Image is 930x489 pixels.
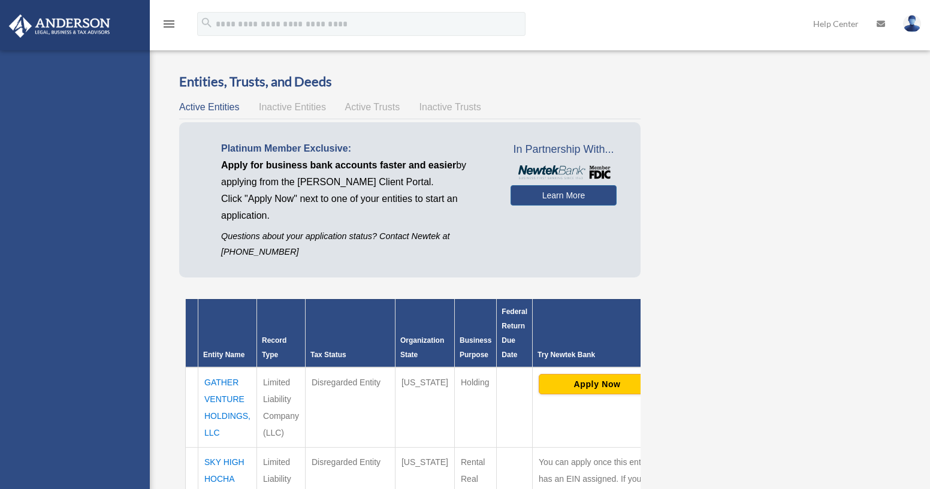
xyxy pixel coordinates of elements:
td: [US_STATE] [395,367,454,448]
span: Inactive Entities [259,102,326,112]
p: Click "Apply Now" next to one of your entities to start an application. [221,191,493,224]
span: Inactive Trusts [419,102,481,112]
th: Entity Name [198,299,257,367]
span: Active Entities [179,102,239,112]
span: Active Trusts [345,102,400,112]
img: User Pic [903,15,921,32]
th: Tax Status [305,299,395,367]
h3: Entities, Trusts, and Deeds [179,73,641,91]
div: Try Newtek Bank [538,348,657,362]
span: In Partnership With... [511,140,617,159]
th: Organization State [395,299,454,367]
p: Questions about your application status? Contact Newtek at [PHONE_NUMBER] [221,229,493,259]
i: search [200,16,213,29]
p: Platinum Member Exclusive: [221,140,493,157]
td: Limited Liability Company (LLC) [257,367,306,448]
td: Disregarded Entity [305,367,395,448]
i: menu [162,17,176,31]
td: Holding [455,367,497,448]
th: Business Purpose [455,299,497,367]
span: Apply for business bank accounts faster and easier [221,160,456,170]
button: Apply Now [539,374,656,394]
img: Anderson Advisors Platinum Portal [5,14,114,38]
th: Federal Return Due Date [497,299,533,367]
a: menu [162,21,176,31]
img: NewtekBankLogoSM.png [517,165,611,179]
th: Record Type [257,299,306,367]
p: by applying from the [PERSON_NAME] Client Portal. [221,157,493,191]
td: GATHER VENTURE HOLDINGS, LLC [198,367,257,448]
a: Learn More [511,185,617,206]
